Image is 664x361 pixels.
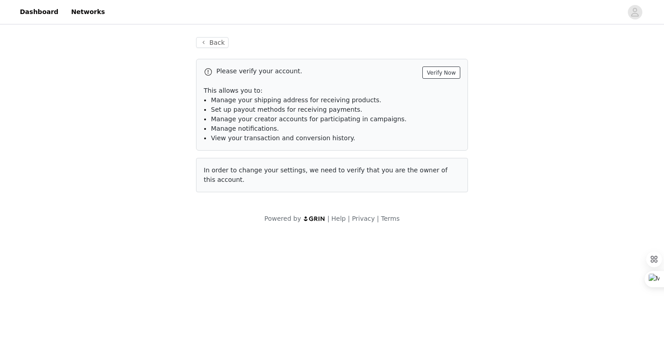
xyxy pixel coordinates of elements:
[204,86,460,95] p: This allows you to:
[14,2,64,22] a: Dashboard
[211,115,407,123] span: Manage your creator accounts for participating in campaigns.
[211,134,355,142] span: View your transaction and conversion history.
[381,215,399,222] a: Terms
[204,166,448,183] span: In order to change your settings, we need to verify that you are the owner of this account.
[377,215,379,222] span: |
[196,37,229,48] button: Back
[352,215,375,222] a: Privacy
[211,106,362,113] span: Set up payout methods for receiving payments.
[332,215,346,222] a: Help
[211,125,279,132] span: Manage notifications.
[303,216,326,222] img: logo
[211,96,381,104] span: Manage your shipping address for receiving products.
[422,66,460,79] button: Verify Now
[631,5,639,19] div: avatar
[327,215,330,222] span: |
[264,215,301,222] span: Powered by
[348,215,350,222] span: |
[65,2,110,22] a: Networks
[216,66,419,76] p: Please verify your account.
